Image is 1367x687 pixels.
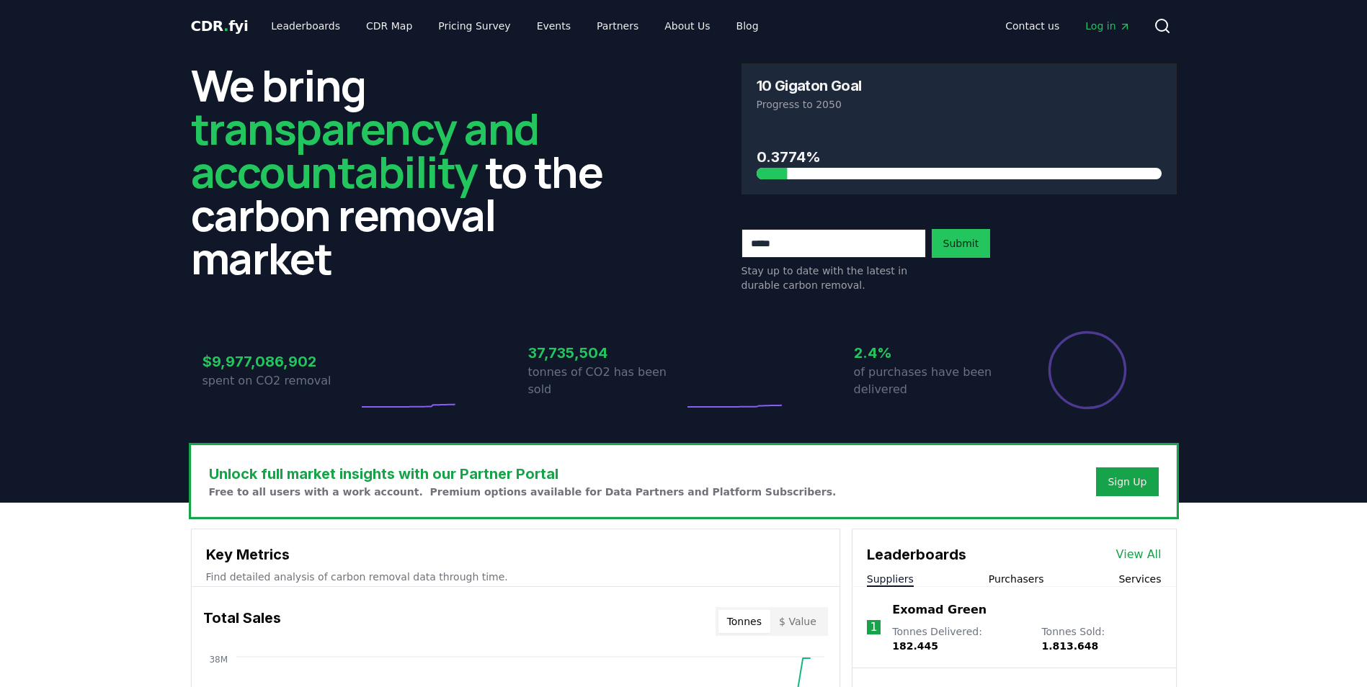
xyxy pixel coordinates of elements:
h3: Unlock full market insights with our Partner Portal [209,463,837,485]
a: Exomad Green [892,601,987,619]
nav: Main [259,13,770,39]
a: Blog [725,13,770,39]
button: Suppliers [867,572,914,586]
h2: We bring to the carbon removal market [191,63,626,279]
button: Tonnes [718,610,770,633]
button: Sign Up [1096,467,1158,496]
a: Pricing Survey [427,13,522,39]
span: Log in [1085,19,1130,33]
button: Services [1118,572,1161,586]
a: Contact us [994,13,1071,39]
p: Progress to 2050 [757,97,1162,112]
button: $ Value [770,610,825,633]
h3: 0.3774% [757,146,1162,168]
p: Tonnes Delivered : [892,624,1027,653]
h3: 37,735,504 [528,342,684,364]
h3: 2.4% [854,342,1010,364]
nav: Main [994,13,1141,39]
p: Stay up to date with the latest in durable carbon removal. [742,264,926,292]
a: CDR Map [355,13,424,39]
a: Events [525,13,582,39]
span: CDR fyi [191,17,249,35]
tspan: 38M [209,655,228,665]
p: 1 [870,619,877,636]
a: Leaderboards [259,13,352,39]
button: Purchasers [989,572,1044,586]
span: transparency and accountability [191,99,539,201]
h3: Total Sales [203,607,281,636]
p: Free to all users with a work account. Premium options available for Data Partners and Platform S... [209,485,837,499]
p: Find detailed analysis of carbon removal data through time. [206,570,825,584]
a: Sign Up [1108,475,1146,489]
div: Percentage of sales delivered [1047,330,1128,410]
p: tonnes of CO2 has been sold [528,364,684,398]
button: Submit [932,229,991,258]
a: View All [1116,546,1162,563]
span: 182.445 [892,640,938,652]
span: 1.813.648 [1041,640,1098,652]
h3: Leaderboards [867,544,966,565]
a: Log in [1074,13,1141,39]
p: Tonnes Sold : [1041,624,1161,653]
h3: $9,977,086,902 [202,351,358,372]
h3: Key Metrics [206,544,825,565]
h3: 10 Gigaton Goal [757,78,862,93]
p: spent on CO2 removal [202,372,358,390]
a: About Us [653,13,721,39]
span: . [223,17,228,35]
a: CDR.fyi [191,16,249,36]
p: of purchases have been delivered [854,364,1010,398]
a: Partners [585,13,650,39]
